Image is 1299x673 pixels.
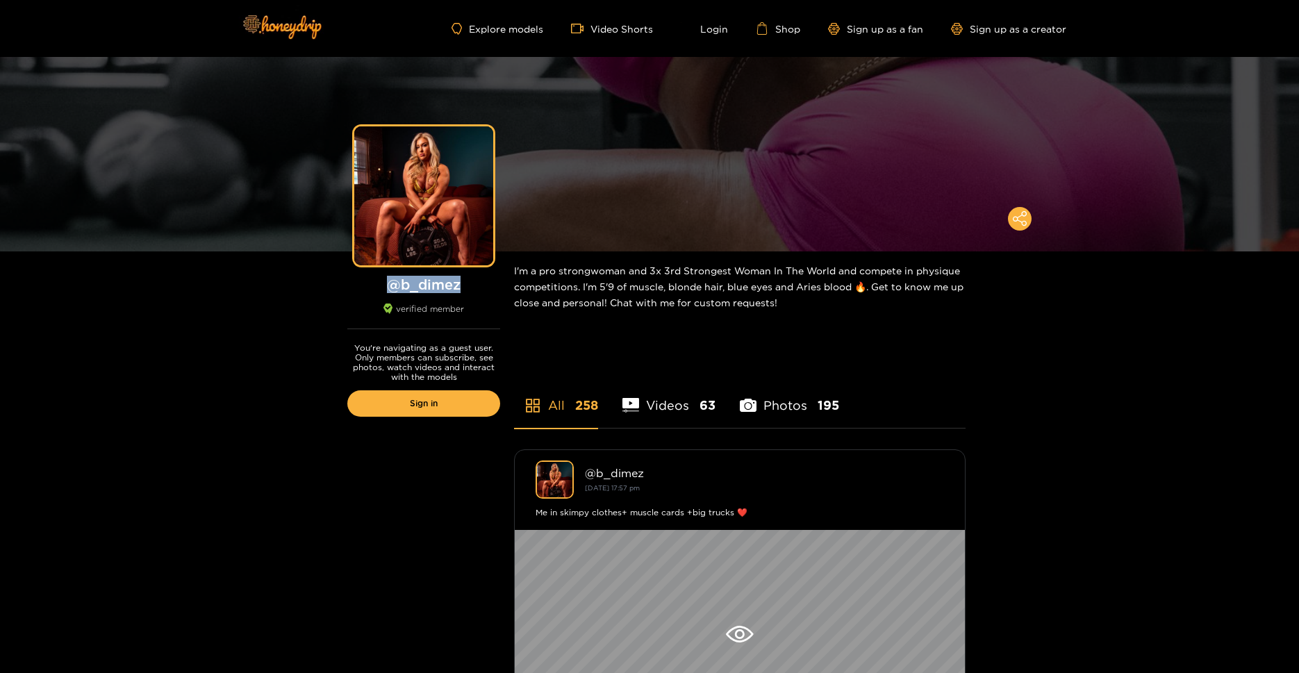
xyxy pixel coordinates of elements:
[571,22,590,35] span: video-camera
[740,365,839,428] li: Photos
[575,397,598,414] span: 258
[700,397,715,414] span: 63
[828,23,923,35] a: Sign up as a fan
[585,484,640,492] small: [DATE] 17:57 pm
[536,460,574,499] img: b_dimez
[571,22,653,35] a: Video Shorts
[347,390,500,417] a: Sign in
[681,22,728,35] a: Login
[514,365,598,428] li: All
[536,506,944,520] div: Me in skimpy clothes+ muscle cards +big trucks ❤️
[347,343,500,382] p: You're navigating as a guest user. Only members can subscribe, see photos, watch videos and inter...
[347,276,500,293] h1: @ b_dimez
[951,23,1066,35] a: Sign up as a creator
[818,397,839,414] span: 195
[524,397,541,414] span: appstore
[622,365,715,428] li: Videos
[756,22,800,35] a: Shop
[585,467,944,479] div: @ b_dimez
[347,304,500,329] div: verified member
[452,23,543,35] a: Explore models
[514,251,966,322] div: I'm a pro strongwoman and 3x 3rd Strongest Woman In The World and compete in physique competition...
